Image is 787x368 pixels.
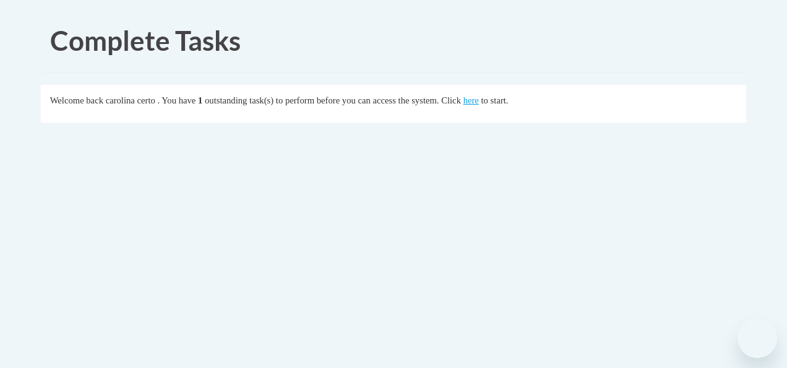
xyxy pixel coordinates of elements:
[481,95,509,105] span: to start.
[463,95,479,105] a: here
[205,95,461,105] span: outstanding task(s) to perform before you can access the system. Click
[50,95,103,105] span: Welcome back
[157,95,196,105] span: . You have
[106,95,155,105] span: carolina certo
[738,318,777,358] iframe: Button to launch messaging window
[50,24,241,56] span: Complete Tasks
[198,95,202,105] span: 1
